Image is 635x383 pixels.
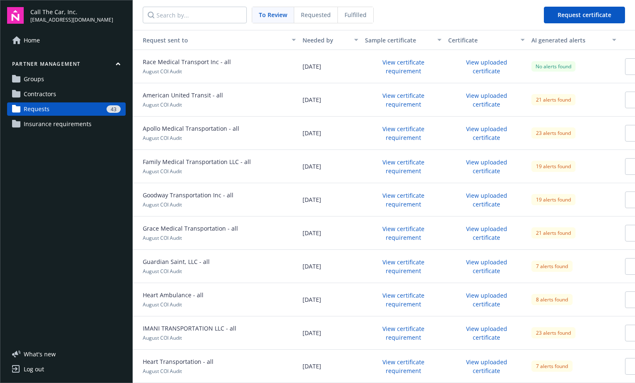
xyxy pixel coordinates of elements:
[531,227,575,239] div: 21 alerts found
[7,34,126,47] a: Home
[448,189,525,211] button: View uploaded certificate
[7,117,126,131] a: Insurance requirements
[24,117,92,131] span: Insurance requirements
[365,322,442,344] button: View certificate requirement
[448,89,525,111] button: View uploaded certificate
[531,361,573,372] div: 7 alerts found
[143,7,247,23] input: Search by...
[143,91,223,99] span: American United Transit - all
[445,30,528,50] button: Certificate
[448,222,525,244] button: View uploaded certificate
[558,11,611,19] span: Request certificate
[143,168,182,175] span: August COI Audit
[448,36,516,45] div: Certificate
[448,289,525,311] button: View uploaded certificate
[143,224,238,233] span: Grace Medical Transportation - all
[531,194,575,205] div: 19 alerts found
[299,30,362,50] button: Needed by
[301,10,331,19] span: Requested
[448,356,525,377] button: View uploaded certificate
[107,105,121,113] div: 43
[448,122,525,144] button: View uploaded certificate
[30,7,113,16] span: Call The Car, Inc.
[24,34,40,47] span: Home
[303,362,321,371] span: [DATE]
[7,102,126,116] a: Requests43
[531,327,575,338] div: 23 alerts found
[303,295,321,304] span: [DATE]
[24,363,44,376] div: Log out
[136,36,287,45] div: Request sent to
[365,356,442,377] button: View certificate requirement
[143,234,182,241] span: August COI Audit
[30,7,126,24] button: Call The Car, Inc.[EMAIL_ADDRESS][DOMAIN_NAME]
[531,94,575,105] div: 21 alerts found
[143,101,182,108] span: August COI Audit
[7,87,126,101] a: Contractors
[24,72,44,86] span: Groups
[365,189,442,211] button: View certificate requirement
[143,57,231,66] span: Race Medical Transport Inc - all
[143,124,239,133] span: Apollo Medical Transportation - all
[531,294,573,305] div: 8 alerts found
[143,257,210,266] span: Guardian Saint, LLC - all
[143,201,182,208] span: August COI Audit
[303,62,321,71] span: [DATE]
[448,322,525,344] button: View uploaded certificate
[448,56,525,77] button: View uploaded certificate
[531,61,575,72] div: No alerts found
[365,56,442,77] button: View certificate requirement
[143,68,182,75] span: August COI Audit
[143,357,213,366] span: Heart Transportation - all
[303,36,349,45] div: Needed by
[531,127,575,139] div: 23 alerts found
[143,191,233,199] span: Goodway Transportation Inc - all
[30,16,113,24] span: [EMAIL_ADDRESS][DOMAIN_NAME]
[143,334,182,341] span: August COI Audit
[303,262,321,271] span: [DATE]
[24,350,56,358] span: What ' s new
[143,291,203,299] span: Heart Ambulance - all
[143,368,182,375] span: August COI Audit
[303,195,321,204] span: [DATE]
[7,72,126,86] a: Groups
[303,162,321,171] span: [DATE]
[365,289,442,311] button: View certificate requirement
[7,350,69,358] button: What's new
[303,229,321,237] span: [DATE]
[24,102,50,116] span: Requests
[303,95,321,104] span: [DATE]
[143,301,182,308] span: August COI Audit
[544,7,625,23] button: Request certificate
[362,30,445,50] button: Sample certificate
[448,156,525,177] button: View uploaded certificate
[7,7,24,24] img: navigator-logo.svg
[365,89,442,111] button: View certificate requirement
[143,134,182,142] span: August COI Audit
[303,129,321,137] span: [DATE]
[345,10,367,19] span: Fulfilled
[531,261,573,272] div: 7 alerts found
[24,87,56,101] span: Contractors
[143,268,182,275] span: August COI Audit
[143,157,251,166] span: Family Medical Transportation LLC - all
[303,328,321,337] span: [DATE]
[7,60,126,71] button: Partner management
[531,161,575,172] div: 19 alerts found
[365,156,442,177] button: View certificate requirement
[143,324,236,333] span: IMANI TRANSPORTATION LLC - all
[365,222,442,244] button: View certificate requirement
[365,122,442,144] button: View certificate requirement
[365,36,432,45] div: Sample certificate
[259,10,287,19] span: To Review
[528,30,620,50] button: AI generated alerts
[448,256,525,277] button: View uploaded certificate
[365,256,442,277] button: View certificate requirement
[531,36,607,45] div: AI generated alerts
